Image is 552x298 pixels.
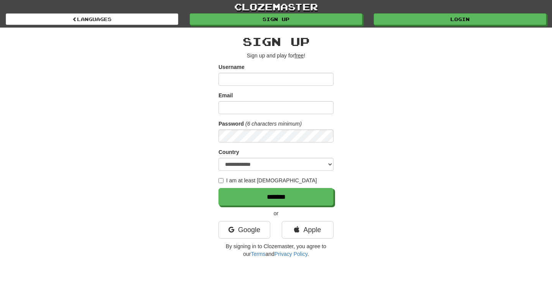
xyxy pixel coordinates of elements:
[219,63,245,71] label: Username
[190,13,362,25] a: Sign up
[219,221,270,239] a: Google
[274,251,307,257] a: Privacy Policy
[219,177,317,184] label: I am at least [DEMOGRAPHIC_DATA]
[219,120,244,128] label: Password
[219,242,333,258] p: By signing in to Clozemaster, you agree to our and .
[219,210,333,217] p: or
[374,13,546,25] a: Login
[219,178,223,183] input: I am at least [DEMOGRAPHIC_DATA]
[6,13,178,25] a: Languages
[219,148,239,156] label: Country
[282,221,333,239] a: Apple
[294,52,304,59] u: free
[251,251,265,257] a: Terms
[245,121,302,127] em: (6 characters minimum)
[219,52,333,59] p: Sign up and play for !
[219,35,333,48] h2: Sign up
[219,92,233,99] label: Email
